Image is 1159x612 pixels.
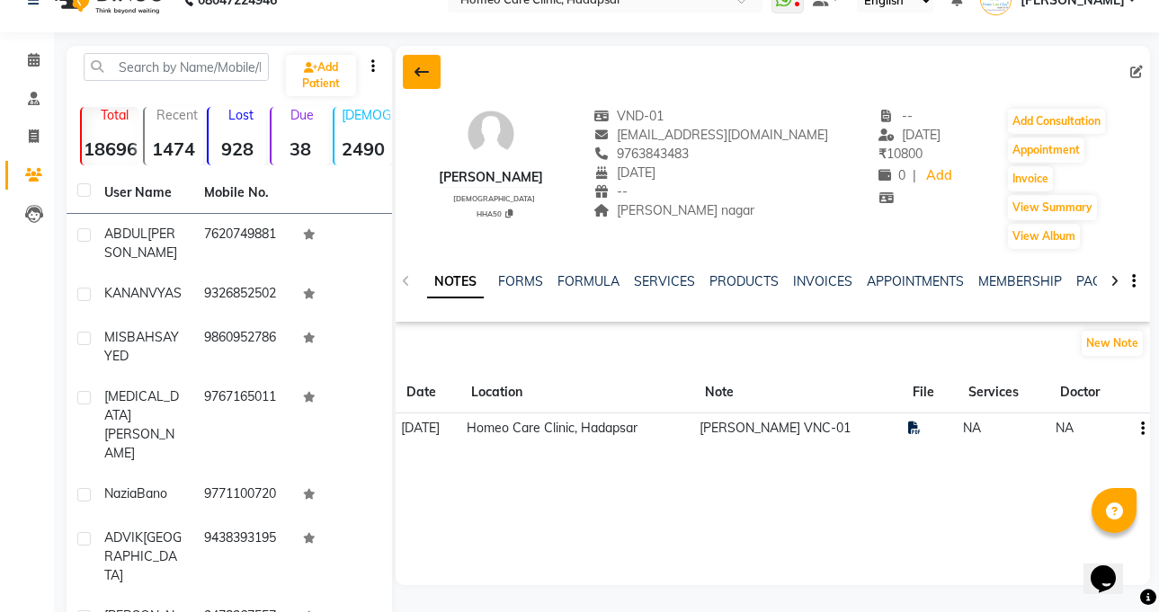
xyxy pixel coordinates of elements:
span: [PERSON_NAME] nagar [593,202,754,218]
td: Homeo Care Clinic, Hadapsar [460,413,694,444]
button: Add Consultation [1008,109,1105,134]
a: PACKAGES [1076,273,1143,289]
p: Recent [152,107,202,123]
span: 0 [878,167,905,183]
span: ₹ [878,146,887,162]
span: -- [878,108,913,124]
p: Total [89,107,139,123]
th: Date [396,372,461,413]
button: New Note [1082,331,1143,356]
td: 7620749881 [193,214,293,273]
th: Note [694,372,902,413]
strong: 928 [209,137,266,160]
p: [DEMOGRAPHIC_DATA] [342,107,392,123]
span: 9763843483 [593,146,689,162]
button: Invoice [1008,166,1053,191]
a: MEMBERSHIP [978,273,1062,289]
td: 9771100720 [193,474,293,518]
th: User Name [94,173,193,214]
span: 10800 [878,146,923,162]
a: INVOICES [793,273,852,289]
button: Appointment [1008,137,1084,163]
span: VYAS [148,285,182,301]
span: [DATE] [878,127,941,143]
strong: 2490 [334,137,392,160]
span: [DEMOGRAPHIC_DATA] [453,194,535,203]
strong: 18696 [82,137,139,160]
span: NA [1056,420,1074,436]
th: Location [460,372,694,413]
a: FORMS [498,273,543,289]
span: KANAN [104,285,148,301]
td: 9860952786 [193,317,293,377]
a: PRODUCTS [709,273,779,289]
span: [GEOGRAPHIC_DATA] [104,529,182,583]
span: ADVIK [104,529,143,545]
span: [DATE] [593,164,655,181]
a: Add Patient [286,55,356,96]
iframe: chat widget [1083,540,1141,594]
img: avatar [464,107,518,161]
div: Back to Client [403,55,441,89]
a: SERVICES [634,273,695,289]
td: 9767165011 [193,377,293,474]
span: MISBAH [104,329,155,345]
p: Due [275,107,329,123]
button: View Album [1008,224,1080,249]
th: Services [958,372,1049,413]
td: [PERSON_NAME] VNC-01 [694,413,902,444]
div: [PERSON_NAME] [439,168,543,187]
a: FORMULA [557,273,620,289]
strong: 38 [272,137,329,160]
span: VND-01 [593,108,664,124]
a: NOTES [427,266,484,298]
span: ABDUL [104,226,147,242]
span: Nazia [104,485,137,501]
span: NA [963,420,981,436]
span: | [913,166,916,185]
span: [MEDICAL_DATA][PERSON_NAME] [104,388,179,461]
span: [DATE] [401,420,440,436]
th: Mobile No. [193,173,293,214]
td: 9438393195 [193,518,293,596]
strong: 1474 [145,137,202,160]
th: Doctor [1049,372,1128,413]
a: Add [923,164,955,189]
span: [EMAIL_ADDRESS][DOMAIN_NAME] [593,127,828,143]
input: Search by Name/Mobile/Email/Code [84,53,269,81]
th: File [902,372,957,413]
div: HHA50 [446,207,543,219]
a: APPOINTMENTS [867,273,964,289]
span: Bano [137,485,167,501]
p: Lost [216,107,266,123]
button: View Summary [1008,195,1097,220]
td: 9326852502 [193,273,293,317]
span: -- [593,183,628,200]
